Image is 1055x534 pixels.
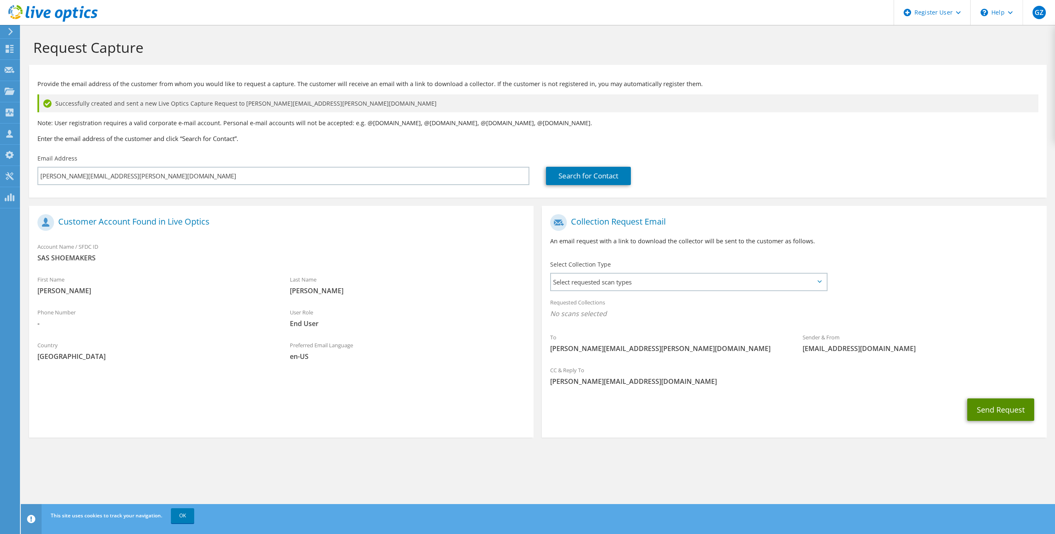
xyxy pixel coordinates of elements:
span: [PERSON_NAME][EMAIL_ADDRESS][DOMAIN_NAME] [550,377,1038,386]
p: Note: User registration requires a valid corporate e-mail account. Personal e-mail accounts will ... [37,119,1038,128]
span: GZ [1033,6,1046,19]
span: [PERSON_NAME] [290,286,526,295]
span: [GEOGRAPHIC_DATA] [37,352,273,361]
span: End User [290,319,526,328]
label: Select Collection Type [550,260,611,269]
a: Search for Contact [546,167,631,185]
span: [PERSON_NAME] [37,286,273,295]
div: Last Name [282,271,534,299]
div: Requested Collections [542,294,1046,324]
a: OK [171,508,194,523]
div: Country [29,336,282,365]
div: Account Name / SFDC ID [29,238,534,267]
svg: \n [981,9,988,16]
span: [EMAIL_ADDRESS][DOMAIN_NAME] [803,344,1038,353]
h3: Enter the email address of the customer and click “Search for Contact”. [37,134,1038,143]
div: First Name [29,271,282,299]
h1: Collection Request Email [550,214,1034,231]
div: User Role [282,304,534,332]
span: This site uses cookies to track your navigation. [51,512,162,519]
p: Provide the email address of the customer from whom you would like to request a capture. The cust... [37,79,1038,89]
p: An email request with a link to download the collector will be sent to the customer as follows. [550,237,1038,246]
span: - [37,319,273,328]
span: en-US [290,352,526,361]
h1: Request Capture [33,39,1038,56]
div: Preferred Email Language [282,336,534,365]
span: No scans selected [550,309,1038,318]
span: Successfully created and sent a new Live Optics Capture Request to [PERSON_NAME][EMAIL_ADDRESS][P... [55,99,437,108]
div: To [542,329,794,357]
label: Email Address [37,154,77,163]
div: Phone Number [29,304,282,332]
button: Send Request [967,398,1034,421]
div: Sender & From [794,329,1047,357]
span: SAS SHOEMAKERS [37,253,525,262]
div: CC & Reply To [542,361,1046,390]
h1: Customer Account Found in Live Optics [37,214,521,231]
span: Select requested scan types [551,274,826,290]
span: [PERSON_NAME][EMAIL_ADDRESS][PERSON_NAME][DOMAIN_NAME] [550,344,786,353]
